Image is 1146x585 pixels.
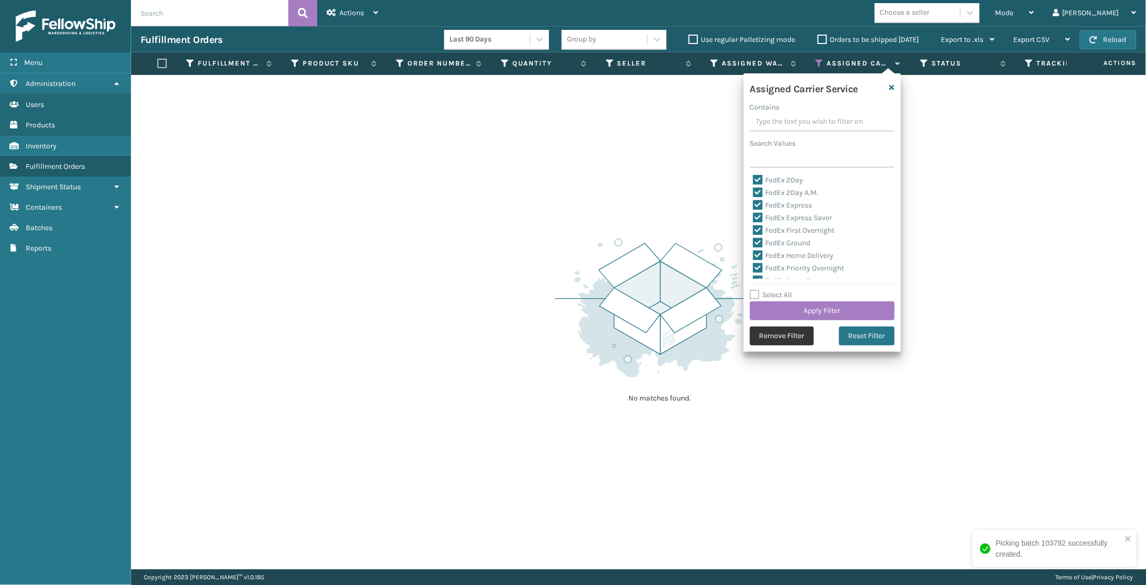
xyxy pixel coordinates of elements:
[512,59,576,68] label: Quantity
[753,276,822,285] label: FedEx SmartPost
[1070,55,1143,72] span: Actions
[995,8,1014,17] span: Mode
[941,35,984,44] span: Export to .xls
[750,113,895,132] input: Type the text you wish to filter on
[750,138,796,149] label: Search Values
[996,538,1122,560] div: Picking batch 103782 successfully created.
[880,7,930,18] div: Choose a seller
[753,213,832,222] label: FedEx Express Saver
[1014,35,1050,44] span: Export CSV
[26,79,76,88] span: Administration
[26,121,55,129] span: Products
[839,327,895,345] button: Reset Filter
[753,251,834,260] label: FedEx Home Delivery
[26,244,51,253] span: Reports
[932,59,995,68] label: Status
[26,100,44,109] span: Users
[750,102,780,113] label: Contains
[408,59,471,68] label: Order Number
[753,226,835,235] label: FedEx First Overnight
[753,201,812,210] label: FedEx Express
[750,327,814,345] button: Remove Filter
[753,264,844,273] label: FedEx Priority Overnight
[26,223,52,232] span: Batches
[1080,30,1137,49] button: Reload
[1125,535,1132,545] button: close
[449,34,531,45] div: Last 90 Days
[689,35,796,44] label: Use regular Palletizing mode
[750,290,792,299] label: Select All
[567,34,596,45] div: Group by
[144,569,264,585] p: Copyright 2023 [PERSON_NAME]™ v 1.0.185
[827,59,891,68] label: Assigned Carrier Service
[26,182,81,191] span: Shipment Status
[141,34,222,46] h3: Fulfillment Orders
[753,239,811,247] label: FedEx Ground
[750,301,895,320] button: Apply Filter
[26,142,57,150] span: Inventory
[617,59,681,68] label: Seller
[24,58,42,67] span: Menu
[753,176,804,185] label: FedEx 2Day
[303,59,366,68] label: Product SKU
[750,80,859,95] h4: Assigned Carrier Service
[722,59,786,68] label: Assigned Warehouse
[818,35,919,44] label: Orders to be shipped [DATE]
[753,188,819,197] label: FedEx 2Day A.M.
[16,10,115,42] img: logo
[1037,59,1100,68] label: Tracking Number
[198,59,261,68] label: Fulfillment Order Id
[339,8,364,17] span: Actions
[26,162,85,171] span: Fulfillment Orders
[26,203,62,212] span: Containers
